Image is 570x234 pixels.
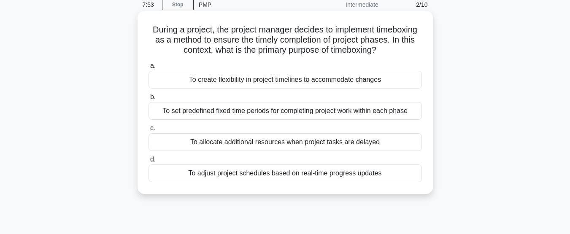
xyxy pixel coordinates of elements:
span: c. [150,124,155,132]
h5: During a project, the project manager decides to implement timeboxing as a method to ensure the t... [148,24,423,56]
span: d. [150,156,156,163]
div: To adjust project schedules based on real-time progress updates [149,164,422,182]
div: To allocate additional resources when project tasks are delayed [149,133,422,151]
span: b. [150,93,156,100]
div: To create flexibility in project timelines to accommodate changes [149,71,422,89]
span: a. [150,62,156,69]
div: To set predefined fixed time periods for completing project work within each phase [149,102,422,120]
